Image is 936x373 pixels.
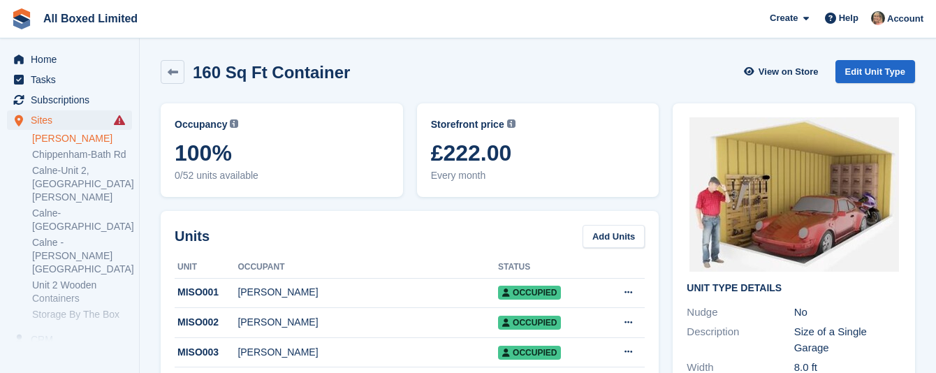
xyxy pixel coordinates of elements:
img: stora-icon-8386f47178a22dfd0bd8f6a31ec36ba5ce8667c1dd55bd0f319d3a0aa187defe.svg [11,8,32,29]
span: Subscriptions [31,90,115,110]
div: No [794,305,901,321]
span: Occupied [498,346,561,360]
a: Chippenham-Bath Rd [32,148,132,161]
span: Occupied [498,316,561,330]
div: [PERSON_NAME] [237,345,498,360]
a: menu [7,70,132,89]
div: MISO002 [175,315,237,330]
span: Tasks [31,70,115,89]
a: Calne -[PERSON_NAME][GEOGRAPHIC_DATA] [32,236,132,276]
span: Every month [431,168,645,183]
h2: 160 Sq Ft Container [193,63,350,82]
div: MISO003 [175,345,237,360]
a: menu [7,90,132,110]
span: Account [887,12,923,26]
span: Occupied [498,286,561,300]
div: MISO001 [175,285,237,300]
img: 20ft.jpg [689,117,899,272]
span: 100% [175,140,389,166]
div: Description [687,324,794,356]
span: Create [770,11,798,25]
img: icon-info-grey-7440780725fd019a000dd9b08b2336e03edf1995a4989e88bcd33f0948082b44.svg [507,119,515,128]
span: View on Store [759,65,819,79]
div: Size of a Single Garage [794,324,901,356]
span: 0/52 units available [175,168,389,183]
a: Unit 2 Wooden Containers [32,279,132,305]
a: Add Units [583,225,645,248]
div: [PERSON_NAME] [237,315,498,330]
a: [PERSON_NAME] [32,132,132,145]
a: menu [7,330,132,349]
th: Unit [175,256,237,279]
h2: Unit Type details [687,283,901,294]
a: Calne-[GEOGRAPHIC_DATA] [32,207,132,233]
span: £222.00 [431,140,645,166]
span: Storefront price [431,117,504,132]
span: Occupancy [175,117,227,132]
i: Smart entry sync failures have occurred [114,115,125,126]
div: Nudge [687,305,794,321]
span: Home [31,50,115,69]
img: icon-info-grey-7440780725fd019a000dd9b08b2336e03edf1995a4989e88bcd33f0948082b44.svg [230,119,238,128]
th: Status [498,256,605,279]
div: [PERSON_NAME] [237,285,498,300]
span: CRM [31,330,115,349]
a: Edit Unit Type [835,60,915,83]
a: menu [7,110,132,130]
h2: Units [175,226,210,247]
a: All Boxed Limited [38,7,143,30]
span: Sites [31,110,115,130]
a: Calne-Unit 2, [GEOGRAPHIC_DATA][PERSON_NAME] [32,164,132,204]
span: Help [839,11,858,25]
a: Storage By The Box [32,308,132,321]
img: Sandie Mills [871,11,885,25]
a: View on Store [743,60,824,83]
a: menu [7,50,132,69]
th: Occupant [237,256,498,279]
